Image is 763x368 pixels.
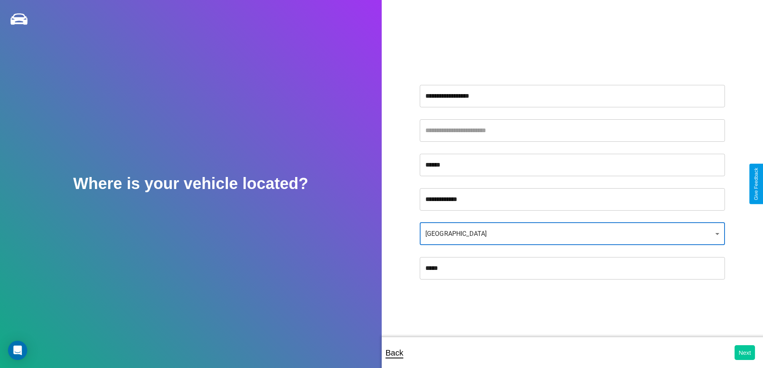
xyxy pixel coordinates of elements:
[386,346,403,360] p: Back
[8,341,27,360] div: Open Intercom Messenger
[753,168,759,200] div: Give Feedback
[420,223,725,245] div: [GEOGRAPHIC_DATA]
[735,345,755,360] button: Next
[73,175,308,193] h2: Where is your vehicle located?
